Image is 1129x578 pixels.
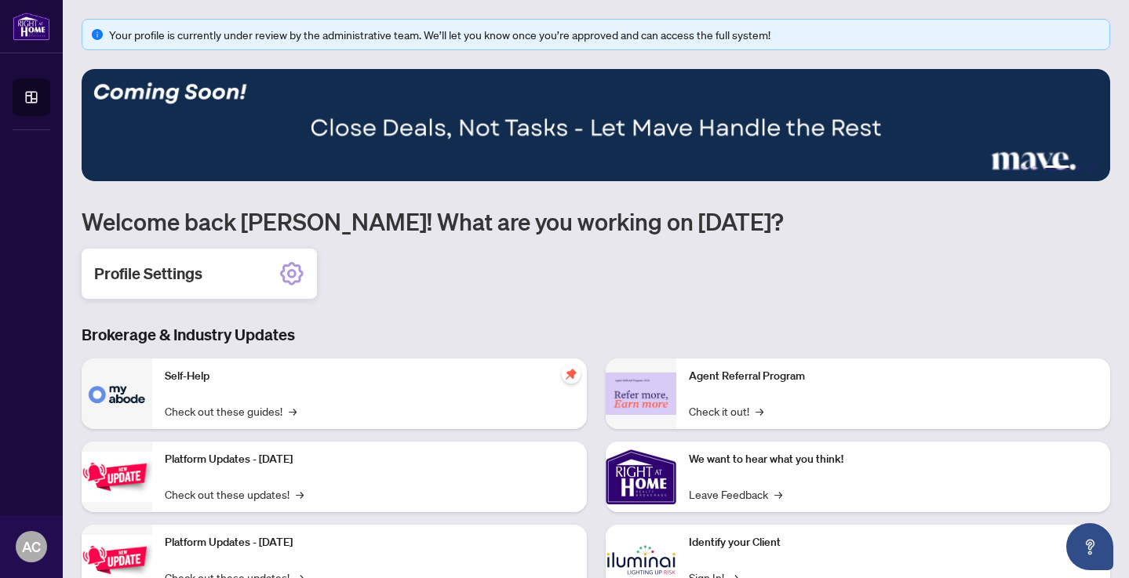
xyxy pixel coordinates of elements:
p: We want to hear what you think! [689,451,1098,468]
h3: Brokerage & Industry Updates [82,324,1110,346]
button: 3 [1032,165,1038,172]
span: info-circle [92,29,103,40]
span: → [756,402,763,420]
a: Check out these guides!→ [165,402,297,420]
span: pushpin [562,365,581,384]
a: Check out these updates!→ [165,485,304,503]
a: Leave Feedback→ [689,485,782,503]
span: → [289,402,297,420]
h2: Profile Settings [94,263,202,285]
button: 4 [1044,165,1069,172]
button: 2 [1019,165,1025,172]
p: Identify your Client [689,534,1098,551]
a: Check it out!→ [689,402,763,420]
img: logo [13,12,50,41]
button: 1 [1007,165,1013,172]
span: → [774,485,782,503]
p: Agent Referral Program [689,368,1098,385]
button: 6 [1088,165,1094,172]
img: We want to hear what you think! [606,442,676,512]
img: Agent Referral Program [606,373,676,416]
p: Platform Updates - [DATE] [165,451,574,468]
img: Slide 3 [82,69,1110,181]
img: Self-Help [82,358,152,429]
span: → [296,485,304,503]
span: AC [22,536,41,558]
p: Self-Help [165,368,574,385]
button: 5 [1076,165,1082,172]
button: Open asap [1066,523,1113,570]
h1: Welcome back [PERSON_NAME]! What are you working on [DATE]? [82,206,1110,236]
img: Platform Updates - July 21, 2025 [82,452,152,501]
p: Platform Updates - [DATE] [165,534,574,551]
div: Your profile is currently under review by the administrative team. We’ll let you know once you’re... [109,26,1100,43]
